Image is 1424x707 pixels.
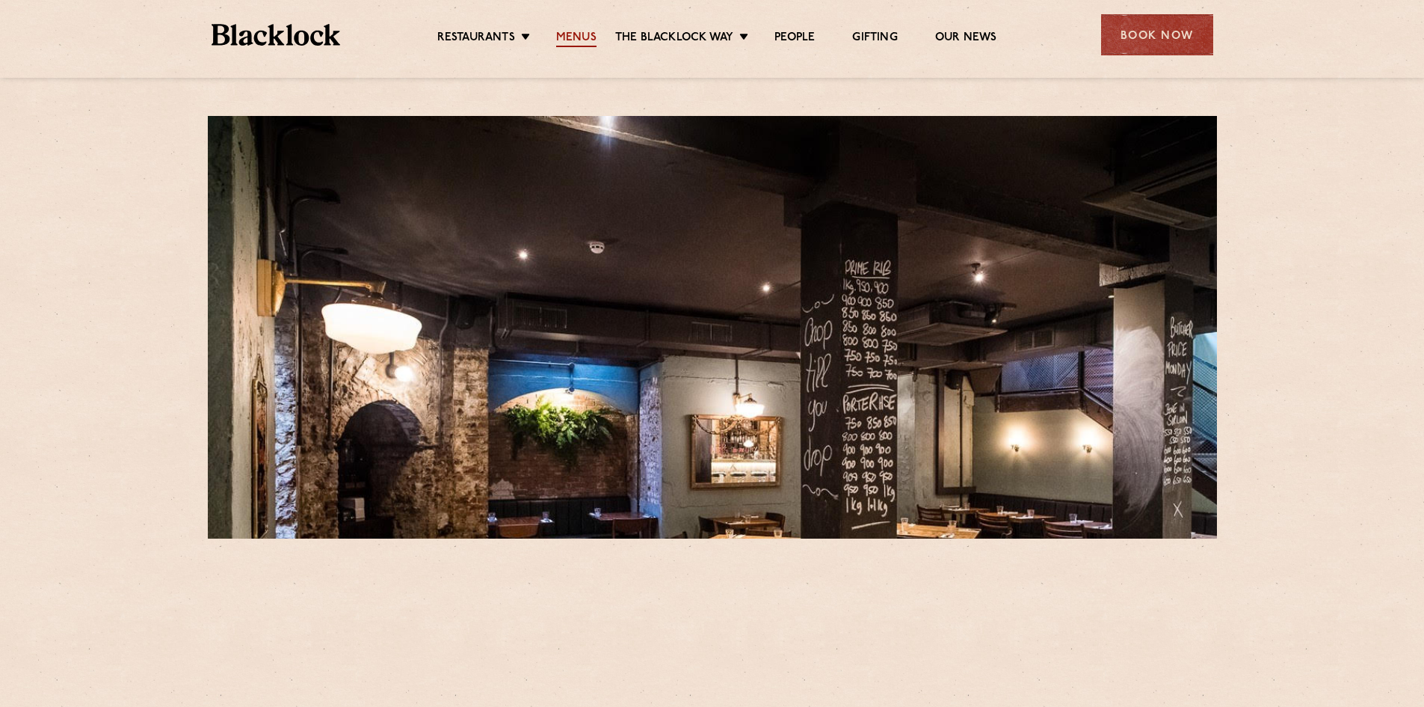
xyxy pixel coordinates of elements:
[1101,14,1213,55] div: Book Now
[774,31,815,47] a: People
[437,31,515,47] a: Restaurants
[615,31,733,47] a: The Blacklock Way
[556,31,597,47] a: Menus
[852,31,897,47] a: Gifting
[212,24,341,46] img: BL_Textured_Logo-footer-cropped.svg
[935,31,997,47] a: Our News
